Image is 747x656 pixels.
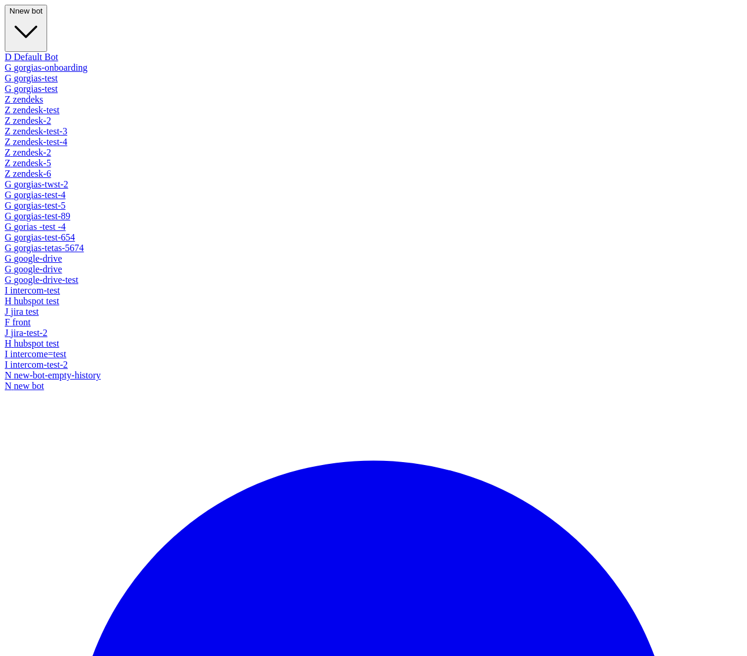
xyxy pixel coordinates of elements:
[5,264,12,274] span: G
[5,285,742,296] div: intercom-test
[5,116,742,126] div: zendesk-2
[5,338,12,348] span: H
[5,349,8,359] span: I
[15,6,43,15] span: new bot
[5,105,742,116] div: zendesk-test
[5,179,12,189] span: G
[5,328,742,338] div: jira-test-2
[5,381,12,391] span: N
[5,137,742,147] div: zendesk-test-4
[5,275,12,285] span: G
[5,126,11,136] span: Z
[5,200,742,211] div: gorgias-test-5
[5,84,12,94] span: G
[5,73,742,84] div: gorgias-test
[5,169,11,179] span: Z
[5,211,12,221] span: G
[5,62,742,73] div: gorgias-onboarding
[5,211,742,222] div: gorgias-test-89
[5,232,742,243] div: gorgias-test-654
[5,52,12,62] span: D
[5,253,742,264] div: google-drive
[5,5,47,52] button: Nnew bot
[5,338,742,349] div: hubspot test
[5,243,742,253] div: gorgias-tetas-5674
[5,296,742,306] div: hubspot test
[5,232,12,242] span: G
[5,94,742,105] div: zendeks
[5,243,12,253] span: G
[5,285,8,295] span: I
[5,147,742,158] div: zendesk-2
[5,317,10,327] span: F
[5,349,742,360] div: intercome=test
[9,6,15,15] span: N
[5,52,742,62] div: Default Bot
[5,147,11,157] span: Z
[5,179,742,190] div: gorgias-twst-2
[5,169,742,179] div: zendesk-6
[5,306,8,317] span: J
[5,190,12,200] span: G
[5,73,12,83] span: G
[5,200,12,210] span: G
[5,222,12,232] span: G
[5,105,11,115] span: Z
[5,158,742,169] div: zendesk-5
[5,370,742,381] div: new-bot-empty-history
[5,222,742,232] div: gorias -test -4
[5,126,742,137] div: zendesk-test-3
[5,381,742,391] div: new bot
[5,94,11,104] span: Z
[5,253,12,263] span: G
[5,116,11,126] span: Z
[5,306,742,317] div: jira test
[5,137,11,147] span: Z
[5,264,742,275] div: google-drive
[5,317,742,328] div: front
[5,190,742,200] div: gorgias-test-4
[5,360,8,370] span: I
[5,370,12,380] span: N
[5,275,742,285] div: google-drive-test
[5,296,12,306] span: H
[5,62,12,72] span: G
[5,158,11,168] span: Z
[5,84,742,94] div: gorgias-test
[5,328,8,338] span: J
[5,360,742,370] div: intercom-test-2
